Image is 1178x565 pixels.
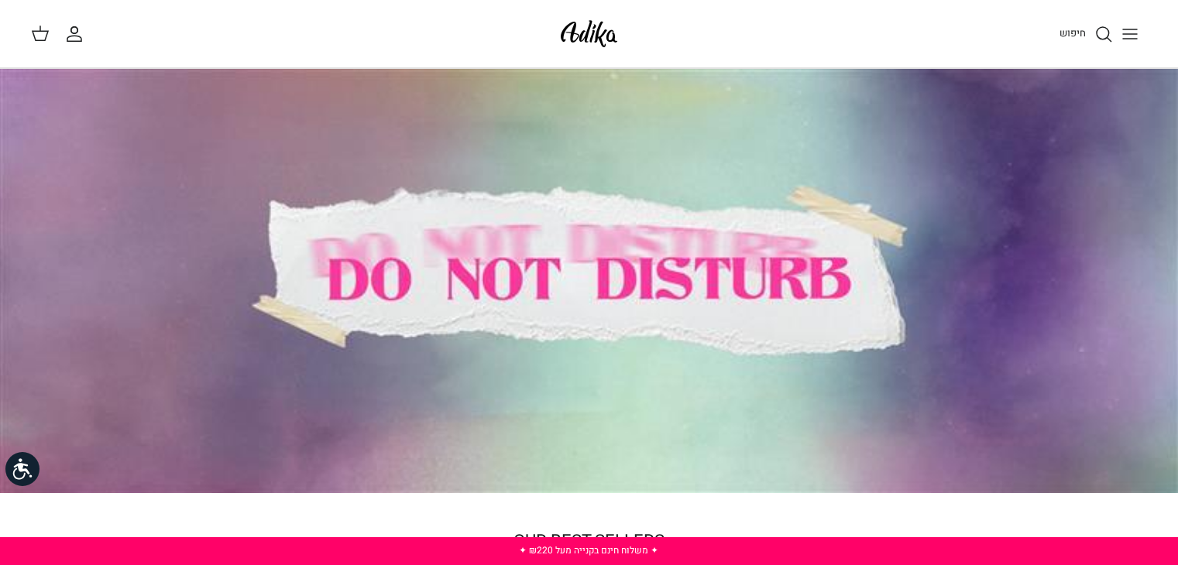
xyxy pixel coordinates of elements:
span: חיפוש [1060,26,1086,40]
button: Toggle menu [1113,17,1147,51]
a: חיפוש [1060,25,1113,43]
img: Adika IL [556,15,622,52]
a: ✦ משלוח חינם בקנייה מעל ₪220 ✦ [519,543,658,557]
a: החשבון שלי [65,25,90,43]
